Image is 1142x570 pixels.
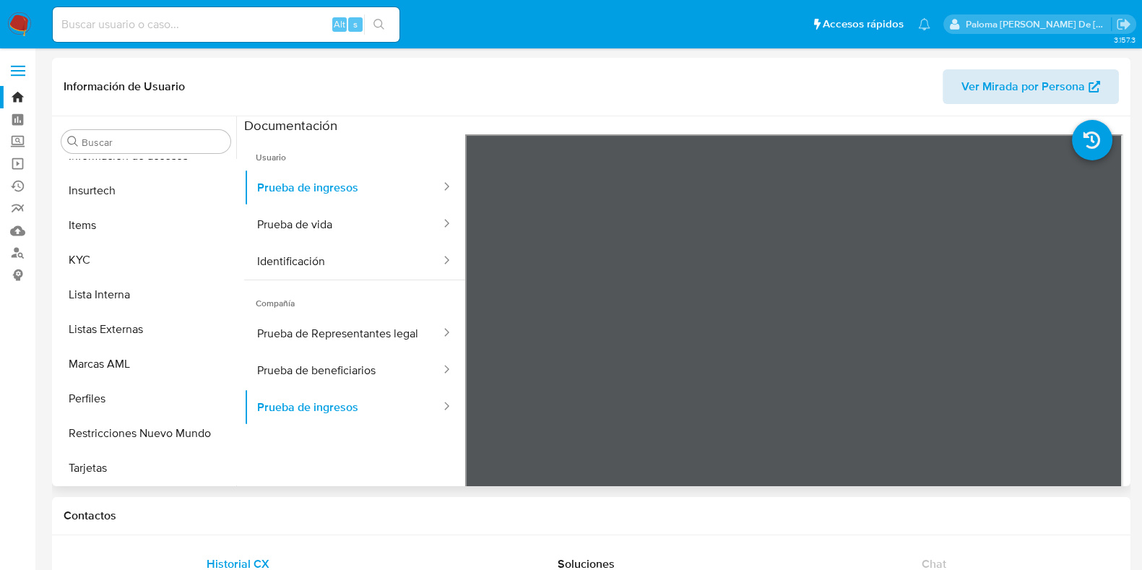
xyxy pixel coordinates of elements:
p: paloma.falcondesoto@mercadolibre.cl [966,17,1112,31]
input: Buscar usuario o caso... [53,15,399,34]
span: Accesos rápidos [823,17,904,32]
span: s [353,17,358,31]
span: Alt [334,17,345,31]
button: Marcas AML [56,347,236,381]
button: Perfiles [56,381,236,416]
button: search-icon [364,14,394,35]
button: Restricciones Nuevo Mundo [56,416,236,451]
button: KYC [56,243,236,277]
button: Buscar [67,136,79,147]
h1: Contactos [64,509,1119,523]
a: Salir [1116,17,1131,32]
button: Listas Externas [56,312,236,347]
span: Ver Mirada por Persona [961,69,1085,104]
button: Items [56,208,236,243]
button: Insurtech [56,173,236,208]
a: Notificaciones [918,18,930,30]
button: Ver Mirada por Persona [943,69,1119,104]
button: Tarjetas [56,451,236,485]
h1: Información de Usuario [64,79,185,94]
input: Buscar [82,136,225,149]
button: Lista Interna [56,277,236,312]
